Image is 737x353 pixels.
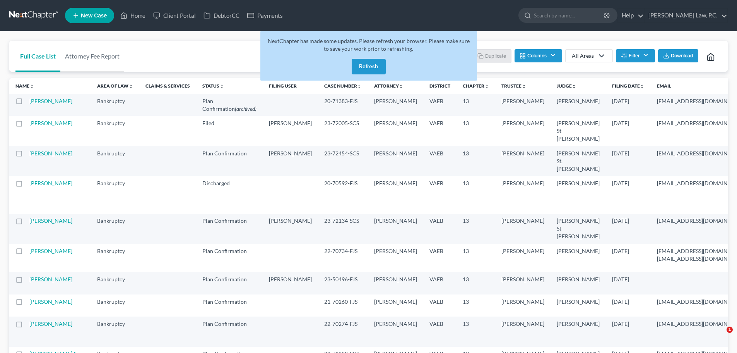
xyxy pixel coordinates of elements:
[572,84,576,89] i: unfold_more
[606,116,651,146] td: [DATE]
[645,9,727,22] a: [PERSON_NAME] Law, P.C.
[91,272,139,294] td: Bankruptcy
[196,272,263,294] td: Plan Confirmation
[29,217,72,224] a: [PERSON_NAME]
[196,244,263,272] td: Plan Confirmation
[423,317,457,346] td: VAEB
[495,244,551,272] td: [PERSON_NAME]
[368,294,423,317] td: [PERSON_NAME]
[29,320,72,327] a: [PERSON_NAME]
[97,83,133,89] a: Area of Lawunfold_more
[149,9,200,22] a: Client Portal
[557,83,576,89] a: Judgeunfold_more
[606,146,651,176] td: [DATE]
[91,317,139,346] td: Bankruptcy
[457,317,495,346] td: 13
[457,116,495,146] td: 13
[368,244,423,272] td: [PERSON_NAME]
[457,146,495,176] td: 13
[352,59,386,74] button: Refresh
[91,116,139,146] td: Bankruptcy
[495,176,551,214] td: [PERSON_NAME]
[368,116,423,146] td: [PERSON_NAME]
[29,150,72,157] a: [PERSON_NAME]
[29,120,72,126] a: [PERSON_NAME]
[29,84,34,89] i: unfold_more
[551,244,606,272] td: [PERSON_NAME]
[515,49,562,62] button: Columns
[711,327,729,345] iframe: Intercom live chat
[423,176,457,214] td: VAEB
[15,41,60,72] a: Full Case List
[495,294,551,317] td: [PERSON_NAME]
[423,116,457,146] td: VAEB
[551,214,606,244] td: [PERSON_NAME] St [PERSON_NAME]
[29,248,72,254] a: [PERSON_NAME]
[263,272,318,294] td: [PERSON_NAME]
[501,83,526,89] a: Trusteeunfold_more
[368,272,423,294] td: [PERSON_NAME]
[572,52,594,60] div: All Areas
[457,272,495,294] td: 13
[29,180,72,186] a: [PERSON_NAME]
[91,294,139,317] td: Bankruptcy
[29,276,72,282] a: [PERSON_NAME]
[457,176,495,214] td: 13
[60,41,124,72] a: Attorney Fee Report
[616,49,655,62] button: Filter
[457,94,495,116] td: 13
[551,94,606,116] td: [PERSON_NAME]
[368,146,423,176] td: [PERSON_NAME]
[457,294,495,317] td: 13
[606,244,651,272] td: [DATE]
[318,94,368,116] td: 20-71383-FJS
[116,9,149,22] a: Home
[318,244,368,272] td: 22-70734-FJS
[219,84,224,89] i: unfold_more
[423,94,457,116] td: VAEB
[196,116,263,146] td: Filed
[495,146,551,176] td: [PERSON_NAME]
[606,317,651,346] td: [DATE]
[235,105,256,112] span: (archived)
[81,13,107,19] span: New Case
[612,83,645,89] a: Filing Dateunfold_more
[640,84,645,89] i: unfold_more
[318,272,368,294] td: 23-50496-FJS
[91,244,139,272] td: Bankruptcy
[551,294,606,317] td: [PERSON_NAME]
[318,116,368,146] td: 23-72005-SCS
[495,214,551,244] td: [PERSON_NAME]
[29,298,72,305] a: [PERSON_NAME]
[196,176,263,214] td: Discharged
[196,317,263,346] td: Plan Confirmation
[243,9,287,22] a: Payments
[522,84,526,89] i: unfold_more
[423,294,457,317] td: VAEB
[91,214,139,244] td: Bankruptcy
[196,94,263,116] td: Plan Confirmation
[196,294,263,317] td: Plan Confirmation
[91,94,139,116] td: Bankruptcy
[495,272,551,294] td: [PERSON_NAME]
[202,83,224,89] a: Statusunfold_more
[606,94,651,116] td: [DATE]
[263,116,318,146] td: [PERSON_NAME]
[318,146,368,176] td: 23-72454-SCS
[318,294,368,317] td: 21-70260-FJS
[15,83,34,89] a: Nameunfold_more
[551,176,606,214] td: [PERSON_NAME]
[551,317,606,346] td: [PERSON_NAME]
[606,176,651,214] td: [DATE]
[368,94,423,116] td: [PERSON_NAME]
[139,78,196,94] th: Claims & Services
[495,116,551,146] td: [PERSON_NAME]
[263,214,318,244] td: [PERSON_NAME]
[29,98,72,104] a: [PERSON_NAME]
[457,214,495,244] td: 13
[196,146,263,176] td: Plan Confirmation
[91,146,139,176] td: Bankruptcy
[128,84,133,89] i: unfold_more
[423,272,457,294] td: VAEB
[551,272,606,294] td: [PERSON_NAME]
